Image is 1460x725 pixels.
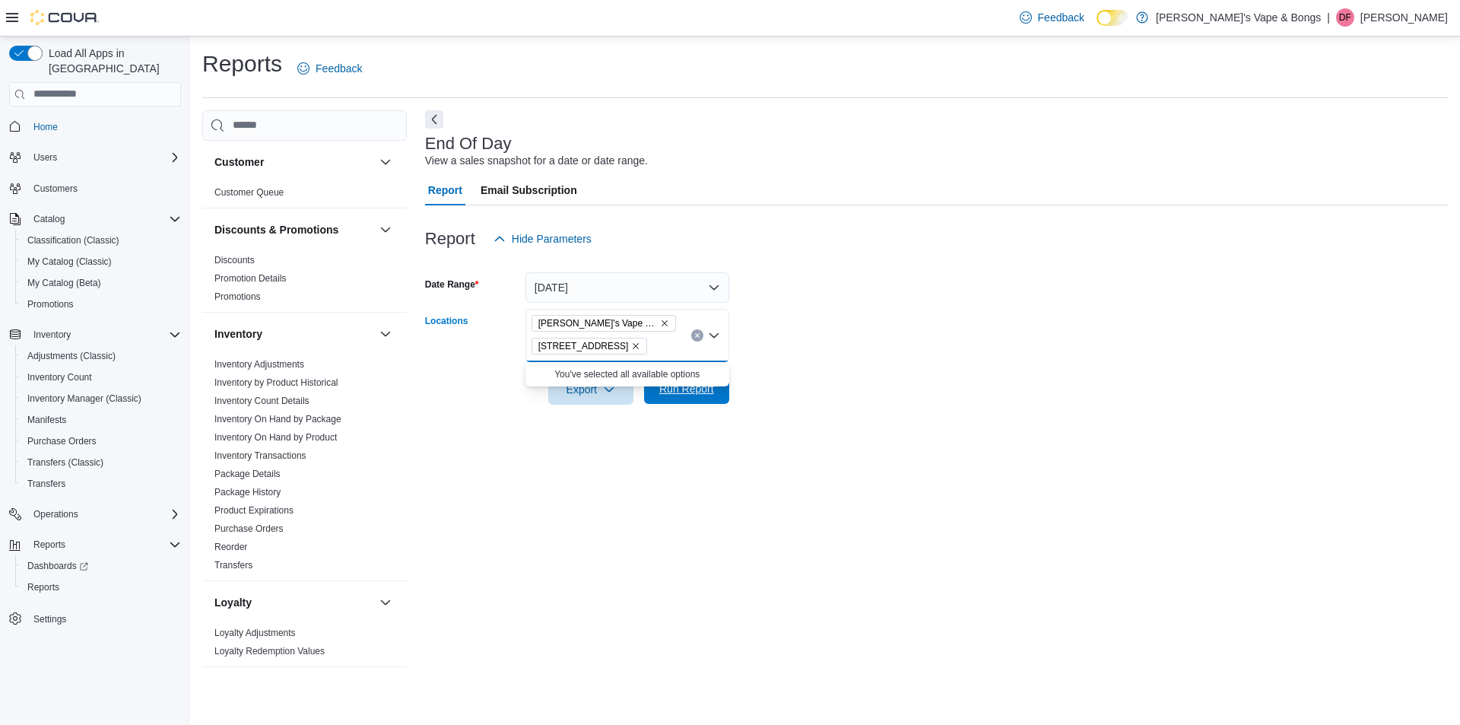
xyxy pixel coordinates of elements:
[27,536,71,554] button: Reports
[3,324,187,345] button: Inventory
[214,186,284,199] span: Customer Queue
[1097,10,1128,26] input: Dark Mode
[27,536,181,554] span: Reports
[27,560,88,572] span: Dashboards
[15,473,187,494] button: Transfers
[21,368,98,386] a: Inventory Count
[376,593,395,612] button: Loyalty
[214,469,281,479] a: Package Details
[214,523,284,534] a: Purchase Orders
[21,475,71,493] a: Transfers
[21,557,94,575] a: Dashboards
[27,326,77,344] button: Inventory
[27,148,63,167] button: Users
[214,377,338,389] span: Inventory by Product Historical
[214,396,309,406] a: Inventory Count Details
[214,681,240,696] h3: OCM
[15,272,187,294] button: My Catalog (Beta)
[1327,8,1330,27] p: |
[21,432,103,450] a: Purchase Orders
[27,256,112,268] span: My Catalog (Classic)
[33,539,65,551] span: Reports
[3,116,187,138] button: Home
[15,230,187,251] button: Classification (Classic)
[21,411,72,429] a: Manifests
[214,255,255,266] a: Discounts
[214,291,261,302] a: Promotions
[557,374,624,405] span: Export
[214,358,304,370] span: Inventory Adjustments
[291,53,368,84] a: Feedback
[644,374,729,404] button: Run Report
[214,542,247,552] a: Reorder
[3,147,187,168] button: Users
[214,595,252,610] h3: Loyalty
[525,272,729,303] button: [DATE]
[214,487,281,498] a: Package History
[202,49,282,79] h1: Reports
[27,393,141,405] span: Inventory Manager (Classic)
[1097,26,1097,27] span: Dark Mode
[21,347,181,365] span: Adjustments (Classic)
[1360,8,1448,27] p: [PERSON_NAME]
[27,118,64,136] a: Home
[214,627,296,639] span: Loyalty Adjustments
[27,298,74,310] span: Promotions
[548,374,633,405] button: Export
[214,646,325,657] a: Loyalty Redemption Values
[27,180,84,198] a: Customers
[214,254,255,266] span: Discounts
[27,456,103,469] span: Transfers (Classic)
[691,329,703,342] button: Clear input
[214,414,341,425] a: Inventory On Hand by Package
[21,453,109,472] a: Transfers (Classic)
[316,61,362,76] span: Feedback
[15,431,187,452] button: Purchase Orders
[214,154,264,170] h3: Customer
[33,183,78,195] span: Customers
[27,210,181,228] span: Catalog
[425,315,468,327] label: Locations
[214,645,325,657] span: Loyalty Redemption Values
[660,319,669,328] button: Remove Tommy Awesome's Vape & Bongs from selection in this group
[376,153,395,171] button: Customer
[425,153,648,169] div: View a sales snapshot for a date or date range.
[1038,10,1084,25] span: Feedback
[21,231,181,250] span: Classification (Classic)
[15,345,187,367] button: Adjustments (Classic)
[214,504,294,517] span: Product Expirations
[33,613,66,625] span: Settings
[214,560,252,571] a: Transfers
[33,329,71,341] span: Inventory
[214,395,309,407] span: Inventory Count Details
[532,315,676,332] span: Tommy Awesome's Vape & Bongs
[214,541,247,553] span: Reorder
[21,578,181,596] span: Reports
[15,367,187,388] button: Inventory Count
[512,231,592,246] span: Hide Parameters
[15,251,187,272] button: My Catalog (Classic)
[33,151,57,164] span: Users
[214,272,287,285] span: Promotion Details
[33,213,65,225] span: Catalog
[21,578,65,596] a: Reports
[425,230,475,248] h3: Report
[214,559,252,571] span: Transfers
[214,450,306,461] a: Inventory Transactions
[21,253,181,271] span: My Catalog (Classic)
[538,316,657,331] span: [PERSON_NAME]'s Vape & Bongs
[214,187,284,198] a: Customer Queue
[21,347,122,365] a: Adjustments (Classic)
[1156,8,1321,27] p: [PERSON_NAME]'s Vape & Bongs
[43,46,181,76] span: Load All Apps in [GEOGRAPHIC_DATA]
[425,135,512,153] h3: End Of Day
[15,388,187,409] button: Inventory Manager (Classic)
[376,679,395,698] button: OCM
[202,355,407,580] div: Inventory
[214,291,261,303] span: Promotions
[27,478,65,490] span: Transfers
[532,368,723,380] p: You've selected all available options
[27,148,181,167] span: Users
[27,414,66,426] span: Manifests
[214,377,338,388] a: Inventory by Product Historical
